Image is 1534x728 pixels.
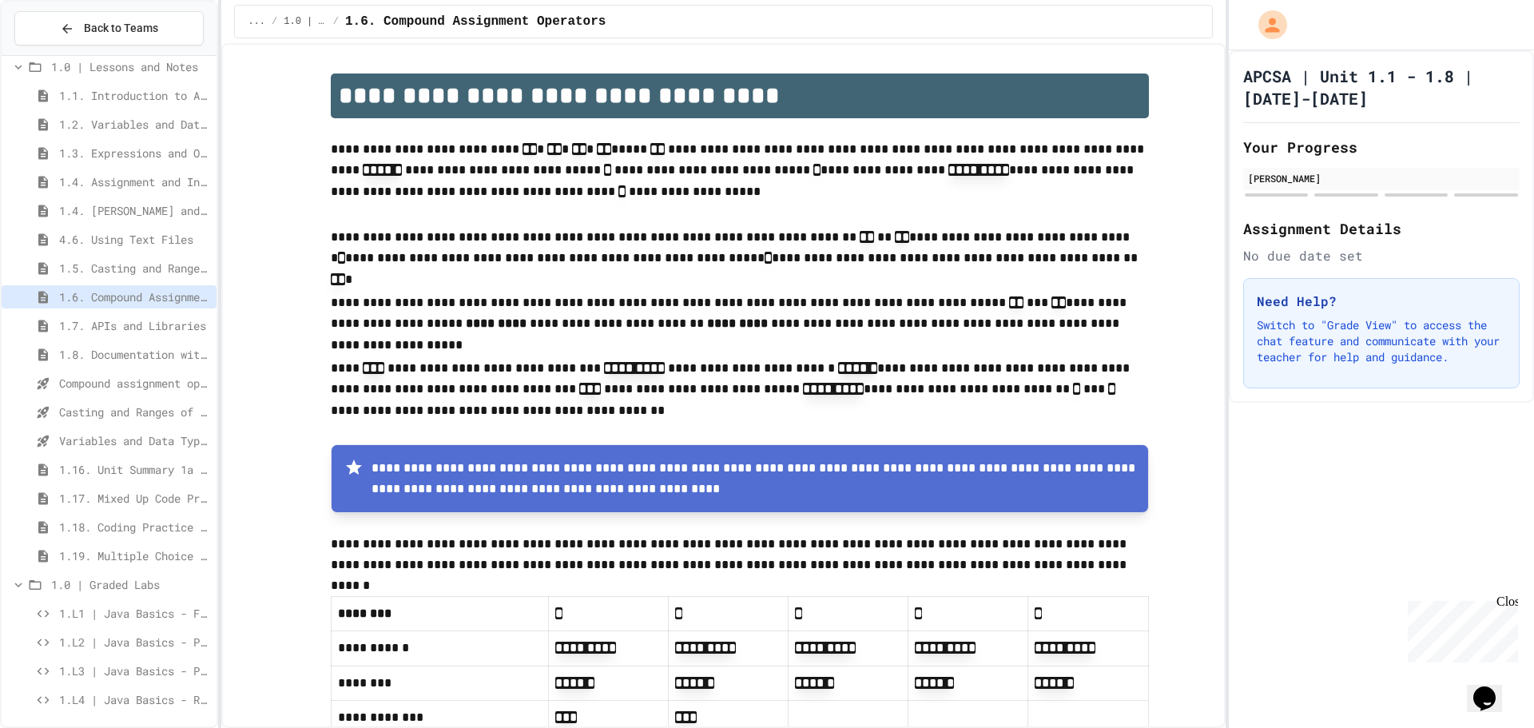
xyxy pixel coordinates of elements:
div: No due date set [1243,246,1520,265]
span: 1.L1 | Java Basics - Fish Lab [59,605,210,622]
h2: Assignment Details [1243,217,1520,240]
span: 1.4. Assignment and Input [59,173,210,190]
span: 1.0 | Lessons and Notes [284,15,327,28]
span: 1.3. Expressions and Output [New] [59,145,210,161]
span: / [333,15,339,28]
span: 1.4. [PERSON_NAME] and User Input [59,202,210,219]
p: Switch to "Grade View" to access the chat feature and communicate with your teacher for help and ... [1257,317,1506,365]
span: Back to Teams [84,20,158,37]
span: 1.17. Mixed Up Code Practice 1.1-1.6 [59,490,210,507]
span: Compound assignment operators - Quiz [59,375,210,392]
span: Variables and Data Types - Quiz [59,432,210,449]
span: 1.L4 | Java Basics - Rectangle Lab [59,691,210,708]
span: / [272,15,277,28]
span: 1.5. Casting and Ranges of Values [59,260,210,276]
span: 1.0 | Lessons and Notes [51,58,210,75]
div: [PERSON_NAME] [1248,171,1515,185]
h2: Your Progress [1243,136,1520,158]
span: 1.7. APIs and Libraries [59,317,210,334]
span: 1.0 | Graded Labs [51,576,210,593]
span: Casting and Ranges of variables - Quiz [59,404,210,420]
div: My Account [1242,6,1291,43]
span: 1.6. Compound Assignment Operators [59,288,210,305]
h3: Need Help? [1257,292,1506,311]
span: 4.6. Using Text Files [59,231,210,248]
span: 1.16. Unit Summary 1a (1.1-1.6) [59,461,210,478]
span: 1.2. Variables and Data Types [59,116,210,133]
div: Chat with us now!Close [6,6,110,101]
span: 1.L2 | Java Basics - Paragraphs Lab [59,634,210,650]
h1: APCSA | Unit 1.1 - 1.8 | [DATE]-[DATE] [1243,65,1520,109]
span: 1.L3 | Java Basics - Printing Code Lab [59,662,210,679]
span: 1.18. Coding Practice 1a (1.1-1.6) [59,519,210,535]
span: 1.8. Documentation with Comments and Preconditions [59,346,210,363]
span: ... [248,15,265,28]
iframe: chat widget [1401,595,1518,662]
span: 1.6. Compound Assignment Operators [345,12,606,31]
button: Back to Teams [14,11,204,46]
iframe: chat widget [1467,664,1518,712]
span: 1.1. Introduction to Algorithms, Programming, and Compilers [59,87,210,104]
span: 1.19. Multiple Choice Exercises for Unit 1a (1.1-1.6) [59,547,210,564]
